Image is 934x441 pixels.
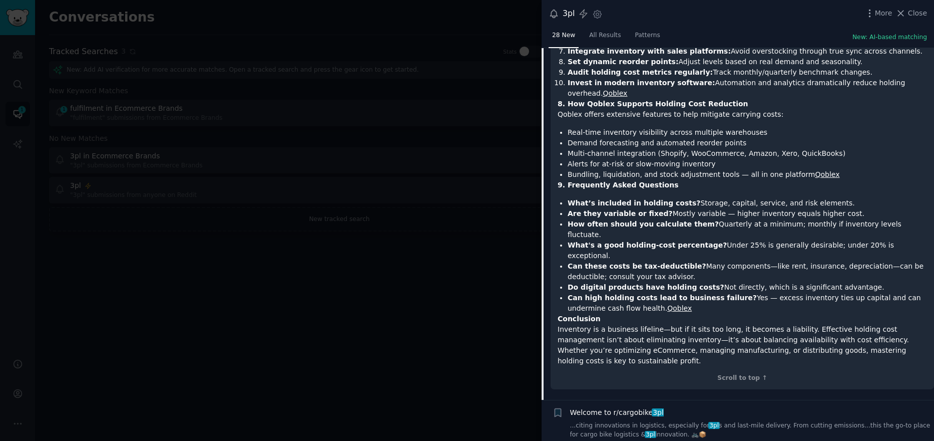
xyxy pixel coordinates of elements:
[568,47,731,55] strong: Integrate inventory with sales platforms:
[864,8,892,19] button: More
[815,170,839,178] a: Qoblex
[558,374,927,383] div: Scroll to top ↑
[568,148,927,159] li: Multi-channel integration (Shopify, WooCommerce, Amazon, Xero, QuickBooks)
[563,8,575,20] div: 3pl
[558,314,927,366] p: Inventory is a business lifeline—but if it sits too long, it becomes a liability. Effective holdi...
[568,79,715,87] strong: Invest in modern inventory software:
[570,407,664,418] a: Welcome to r/cargobike3pl
[568,68,713,76] strong: Audit holding cost metrics regularly:
[908,8,927,19] span: Close
[568,293,927,314] li: Yes — excess inventory ties up capital and can undermine cash flow health.
[667,304,692,312] a: Qoblex
[568,241,727,249] strong: What's a good holding-cost percentage?
[570,421,931,439] a: ...citing innovations in logistics, especially for3pls and last-mile delivery. From cutting emiss...
[568,282,927,293] li: Not directly, which is a significant advantage.
[558,315,601,323] strong: Conclusion
[568,294,757,302] strong: Can high holding costs lead to business failure?
[558,100,748,108] strong: 8. How Qoblex Supports Holding Cost Reduction
[568,57,927,67] li: Adjust levels based on real demand and seasonality.
[568,78,927,99] li: Automation and analytics dramatically reduce holding overhead.
[570,407,664,418] span: Welcome to r/cargobike
[568,208,927,219] li: Mostly variable — higher inventory equals higher cost.
[568,209,673,217] strong: Are they variable or fixed?
[568,159,927,169] li: Alerts for at-risk or slow-moving inventory
[586,28,624,48] a: All Results
[895,8,927,19] button: Close
[558,181,679,189] strong: 9. Frequently Asked Questions
[568,46,927,57] li: Avoid overstocking through true sync across channels.
[652,408,664,416] span: 3pl
[568,58,679,66] strong: Set dynamic reorder points:
[568,220,719,228] strong: How often should you calculate them?
[568,283,724,291] strong: Do digital products have holding costs?
[875,8,892,19] span: More
[549,28,579,48] a: 28 New
[632,28,664,48] a: Patterns
[603,89,627,97] a: Qoblex
[568,127,927,138] li: Real-time inventory visibility across multiple warehouses
[708,422,719,429] span: 3pl
[568,67,927,78] li: Track monthly/quarterly benchmark changes.
[589,31,621,40] span: All Results
[568,261,927,282] li: Many components—like rent, insurance, depreciation—can be deductible; consult your tax advisor.
[568,199,700,207] strong: What’s included in holding costs?
[568,138,927,148] li: Demand forecasting and automated reorder points
[852,33,927,42] button: New: AI-based matching
[568,198,927,208] li: Storage, capital, service, and risk elements.
[552,31,575,40] span: 28 New
[635,31,660,40] span: Patterns
[568,219,927,240] li: Quarterly at a minimum; monthly if inventory levels fluctuate.
[558,99,927,120] p: Qoblex offers extensive features to help mitigate carrying costs:
[568,240,927,261] li: Under 25% is generally desirable; under 20% is exceptional.
[568,169,927,180] li: Bundling, liquidation, and stock adjustment tools — all in one platform
[645,431,656,438] span: 3pl
[568,262,706,270] strong: Can these costs be tax-deductible?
